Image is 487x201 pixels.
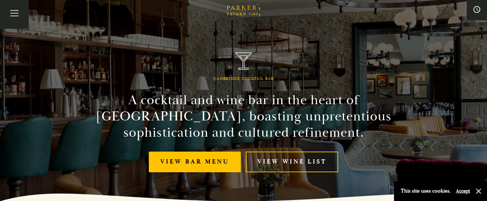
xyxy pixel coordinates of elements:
[475,188,482,195] button: Close and accept
[213,76,274,81] h1: Cambridge Cocktail Bar
[89,92,398,141] h2: A cocktail and wine bar in the heart of [GEOGRAPHIC_DATA], boasting unpretentious sophistication ...
[235,52,252,70] img: Parker's Tavern Brasserie Cambridge
[401,186,451,196] p: This site uses cookies.
[149,152,241,172] a: View bar menu
[456,188,470,194] button: Accept
[246,152,338,172] a: View Wine List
